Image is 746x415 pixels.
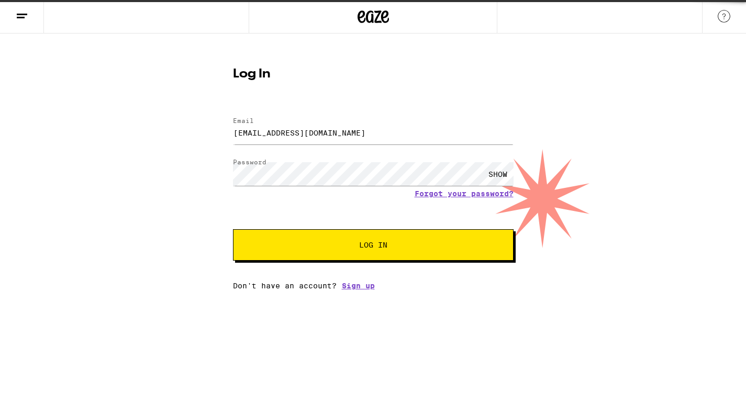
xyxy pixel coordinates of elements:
button: Log In [233,229,514,261]
input: Email [233,121,514,144]
a: Forgot your password? [415,189,514,198]
h1: Log In [233,68,514,81]
div: Don't have an account? [233,282,514,290]
a: Sign up [342,282,375,290]
label: Email [233,117,254,124]
label: Password [233,159,266,165]
span: Log In [359,241,387,249]
div: SHOW [482,162,514,186]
